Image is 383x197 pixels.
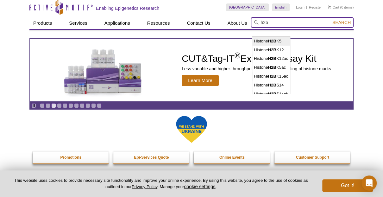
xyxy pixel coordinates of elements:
[226,3,269,11] a: [GEOGRAPHIC_DATA]
[91,103,96,108] a: Go to slide 10
[224,17,251,29] a: About Us
[332,20,351,25] span: Search
[51,103,56,108] a: Go to slide 3
[96,5,159,11] h2: Enabling Epigenetics Research
[309,5,322,10] a: Register
[296,5,305,10] a: Login
[306,3,307,11] li: |
[328,3,354,11] li: (0 items)
[296,155,329,160] strong: Customer Support
[60,155,81,160] strong: Promotions
[182,54,331,63] h2: CUT&Tag-IT Express Assay Kit
[251,17,354,28] input: Keyword, Cat. No.
[30,39,353,101] a: CUT&Tag-IT Express Assay Kit CUT&Tag-IT®Express Assay Kit Less variable and higher-throughput gen...
[182,75,219,86] span: Learn More
[132,184,157,189] a: Privacy Policy
[74,103,79,108] a: Go to slide 7
[268,92,276,96] strong: H2B
[268,56,276,61] strong: H2B
[33,151,109,163] a: Promotions
[268,74,276,79] strong: H2B
[194,151,270,163] a: Online Events
[97,103,102,108] a: Go to slide 11
[268,48,276,52] strong: H2B
[184,184,215,189] button: cookie settings
[268,65,276,70] strong: H2B
[40,103,45,108] a: Go to slide 1
[268,39,276,43] strong: H2B
[113,151,190,163] a: Epi-Services Quote
[80,103,85,108] a: Go to slide 8
[143,17,174,29] a: Resources
[252,72,290,81] li: Histone K15ac
[252,81,290,90] li: Histone S14
[182,66,331,72] p: Less variable and higher-throughput genome-wide profiling of histone marks
[272,3,290,11] a: English
[252,90,290,98] li: Histone S14ph
[252,63,290,72] li: Histone K5ac
[322,179,373,192] button: Got it!
[328,5,339,10] a: Cart
[31,103,36,108] a: Toggle autoplay
[328,5,331,9] img: Your Cart
[219,155,245,160] strong: Online Events
[29,17,56,29] a: Products
[85,103,90,108] a: Go to slide 9
[183,17,214,29] a: Contact Us
[51,35,155,105] img: CUT&Tag-IT Express Assay Kit
[361,175,377,191] div: Open Intercom Messenger
[30,39,353,101] article: CUT&Tag-IT Express Assay Kit
[252,46,290,54] li: Histone K12
[134,155,169,160] strong: Epi-Services Quote
[268,83,276,87] strong: H2B
[46,103,50,108] a: Go to slide 2
[330,20,353,25] button: Search
[68,103,73,108] a: Go to slide 6
[274,151,351,163] a: Customer Support
[252,37,290,46] li: Histone K5
[65,17,91,29] a: Services
[252,54,290,63] li: Histone K12ac
[10,178,312,190] p: This website uses cookies to provide necessary site functionality and improve your online experie...
[101,17,134,29] a: Applications
[57,103,62,108] a: Go to slide 4
[63,103,67,108] a: Go to slide 5
[235,51,240,60] sup: ®
[176,115,207,143] img: We Stand With Ukraine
